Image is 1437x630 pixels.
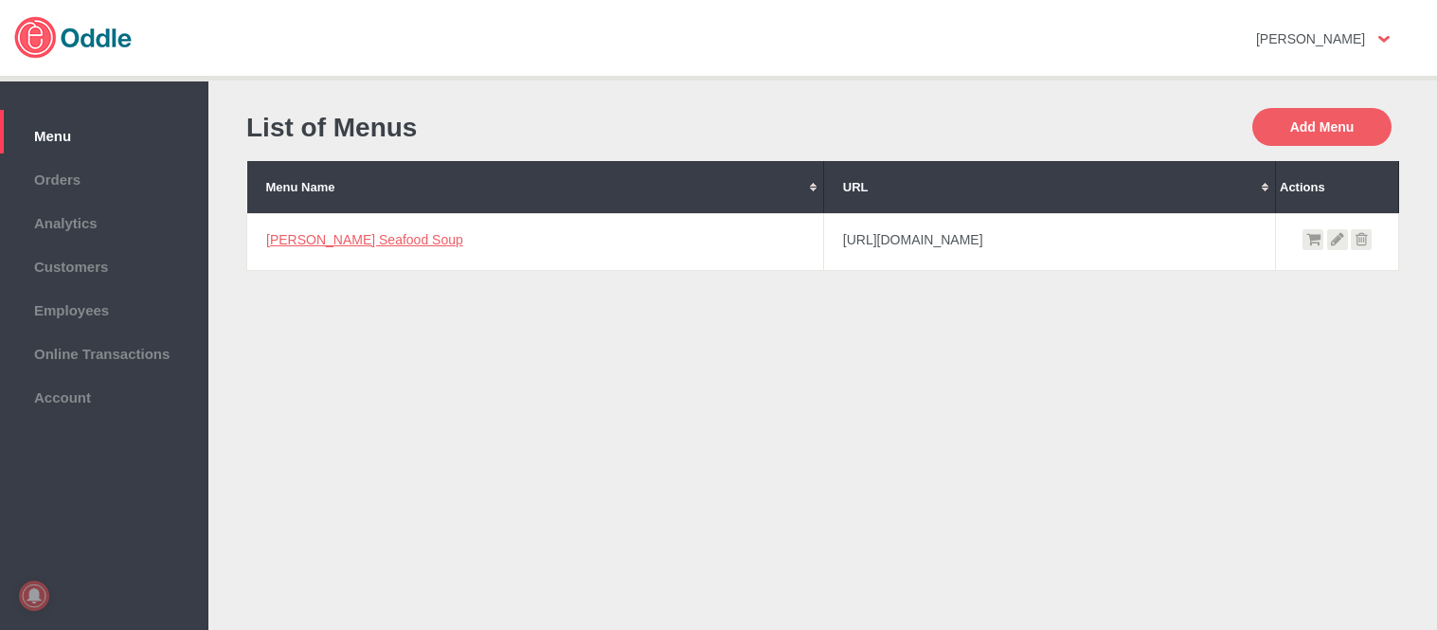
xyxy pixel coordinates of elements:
[9,385,199,405] span: Account
[843,180,1256,194] div: URL
[1378,36,1390,43] img: user-option-arrow.png
[9,254,199,275] span: Customers
[247,161,824,213] th: Menu Name: No sort applied, activate to apply an ascending sort
[9,297,199,318] span: Employees
[1256,31,1365,46] strong: [PERSON_NAME]
[9,341,199,362] span: Online Transactions
[823,161,1275,213] th: URL: No sort applied, activate to apply an ascending sort
[1280,180,1394,194] div: Actions
[266,180,804,194] div: Menu Name
[1276,161,1399,213] th: Actions: No sort applied, sorting is disabled
[1252,108,1392,146] button: Add Menu
[9,210,199,231] span: Analytics
[9,167,199,188] span: Orders
[823,213,1275,270] td: [URL][DOMAIN_NAME]
[9,123,199,144] span: Menu
[266,232,463,247] a: [PERSON_NAME] Seafood Soup
[246,113,814,143] h1: List of Menus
